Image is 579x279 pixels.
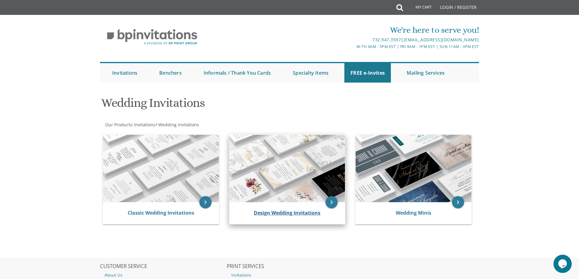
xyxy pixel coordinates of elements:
a: Classic Wedding Invitations [128,209,194,216]
a: keyboard_arrow_right [452,196,464,208]
div: M-Th 9am - 5pm EST | Fri 9am - 1pm EST | Sun 11am - 3pm EST [227,43,479,50]
a: [EMAIL_ADDRESS][DOMAIN_NAME] [404,37,479,43]
h2: CUSTOMER SERVICE [100,264,226,270]
a: Informals / Thank You Cards [198,63,277,83]
img: Design Wedding Invitations [229,135,345,202]
a: Invitations [227,271,353,279]
a: Our Products [105,122,132,128]
img: BP Invitation Loft [100,24,204,49]
a: Wedding Minis [396,209,431,216]
span: Invitations [134,122,155,128]
a: My Cart [402,1,436,16]
a: About Us [100,271,226,279]
h2: PRINT SERVICES [227,264,353,270]
a: keyboard_arrow_right [326,196,338,208]
a: Invitations [133,122,155,128]
a: Wedding Invitations [158,122,199,128]
img: Classic Wedding Invitations [103,135,219,202]
a: 732.947.3597 [372,37,401,43]
div: | [227,36,479,43]
span: > [155,122,199,128]
div: We're here to serve you! [227,24,479,36]
a: Mailing Services [401,63,451,83]
img: Wedding Minis [356,135,471,202]
a: FREE e-Invites [344,63,391,83]
iframe: chat widget [553,255,573,273]
a: Specialty Items [287,63,335,83]
h1: Wedding Invitations [101,96,349,114]
a: Design Wedding Invitations [254,209,320,216]
div: : [100,122,290,128]
a: keyboard_arrow_right [199,196,212,208]
a: Invitations [106,63,143,83]
a: Benchers [153,63,188,83]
